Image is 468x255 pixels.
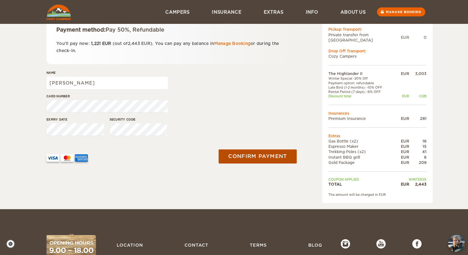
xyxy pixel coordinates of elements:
label: Name [46,70,168,75]
td: Coupon applied [328,177,395,182]
img: mastercard [61,154,74,162]
div: The amount will be charged in EUR [328,192,427,197]
div: EUR [395,116,409,121]
div: 6 [409,155,427,160]
span: EUR [141,41,150,46]
a: Location [114,239,146,251]
div: Drop Off Transport: [328,48,427,54]
div: EUR [395,182,409,187]
a: Contact [181,239,211,251]
button: chat-button [448,235,465,252]
td: Winter Special -20% Off [328,76,395,81]
td: Extras [328,133,427,138]
td: Rental Period (7 days): -8% OFF [328,90,395,94]
span: EUR [102,41,111,46]
a: Blog [305,239,325,251]
td: TOTAL [328,182,395,187]
div: 3,003 [409,71,427,76]
div: EUR [395,94,409,98]
div: 209 [409,160,427,165]
a: Cookie settings [6,240,19,248]
img: Freyja at Cozy Campers [448,235,465,252]
a: Terms [247,239,270,251]
td: Gold Package [328,160,395,165]
div: EUR [401,35,409,40]
a: Manage Booking [214,41,251,46]
label: Card number [46,94,168,99]
img: VISA [46,154,59,162]
div: 281 [409,116,427,121]
td: Late Bird (1-2 months): -10% OFF [328,85,395,90]
label: Security code [110,117,167,122]
td: Insurances [328,111,427,116]
td: Payment option: refundable [328,81,395,85]
div: 2,443 [409,182,427,187]
td: Instant BBQ grill [328,155,395,160]
div: -1,128 [409,94,427,98]
td: Espresso Maker [328,144,395,149]
td: WINTER25 [395,177,427,182]
td: The Highlander II [328,71,395,76]
td: Trekking Poles (x2) [328,149,395,154]
td: Premium Insurance [328,116,395,121]
div: EUR [395,160,409,165]
span: 2,443 [128,41,140,46]
button: Confirm payment [219,150,297,164]
td: Private transfer from [GEOGRAPHIC_DATA] [328,32,401,43]
p: You'll pay now: (out of ). You can pay any balance in or during the check-in. [56,40,286,55]
div: 16 [409,138,427,144]
div: EUR [395,144,409,149]
div: EUR [395,138,409,144]
div: 15 [409,144,427,149]
div: Payment method: [56,26,286,33]
div: 0 [409,35,427,40]
td: Cozy Campers [328,54,427,59]
div: Pickup Transport: [328,27,427,32]
td: Discount total [328,94,395,98]
img: AMEX [75,154,88,162]
img: Cozy Campers [46,5,71,20]
label: Expiry date [46,117,104,122]
span: 1,221 [91,41,101,46]
span: Pay 50%, Refundable [106,27,164,33]
div: 41 [409,149,427,154]
a: Manage booking [377,7,425,16]
div: EUR [395,155,409,160]
div: EUR [395,149,409,154]
td: Gas Bottle (x2) [328,138,395,144]
div: EUR [395,71,409,76]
